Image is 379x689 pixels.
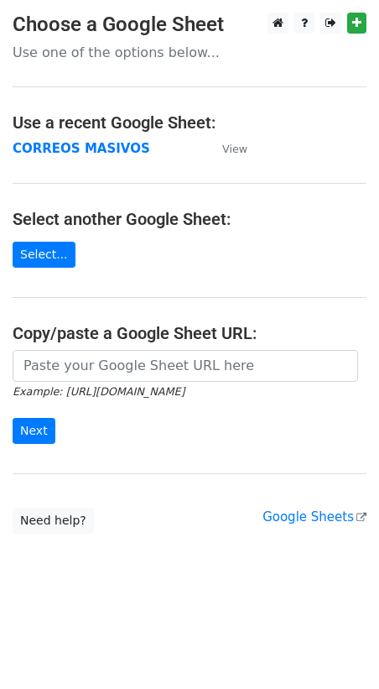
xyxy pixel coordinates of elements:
[13,141,150,156] a: CORREOS MASIVOS
[13,112,366,133] h4: Use a recent Google Sheet:
[13,418,55,444] input: Next
[262,509,366,525] a: Google Sheets
[13,350,358,382] input: Paste your Google Sheet URL here
[13,44,366,61] p: Use one of the options below...
[13,209,366,229] h4: Select another Google Sheet:
[13,13,366,37] h3: Choose a Google Sheet
[222,143,247,155] small: View
[13,323,366,343] h4: Copy/paste a Google Sheet URL:
[13,385,184,398] small: Example: [URL][DOMAIN_NAME]
[13,242,75,268] a: Select...
[205,141,247,156] a: View
[13,508,94,534] a: Need help?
